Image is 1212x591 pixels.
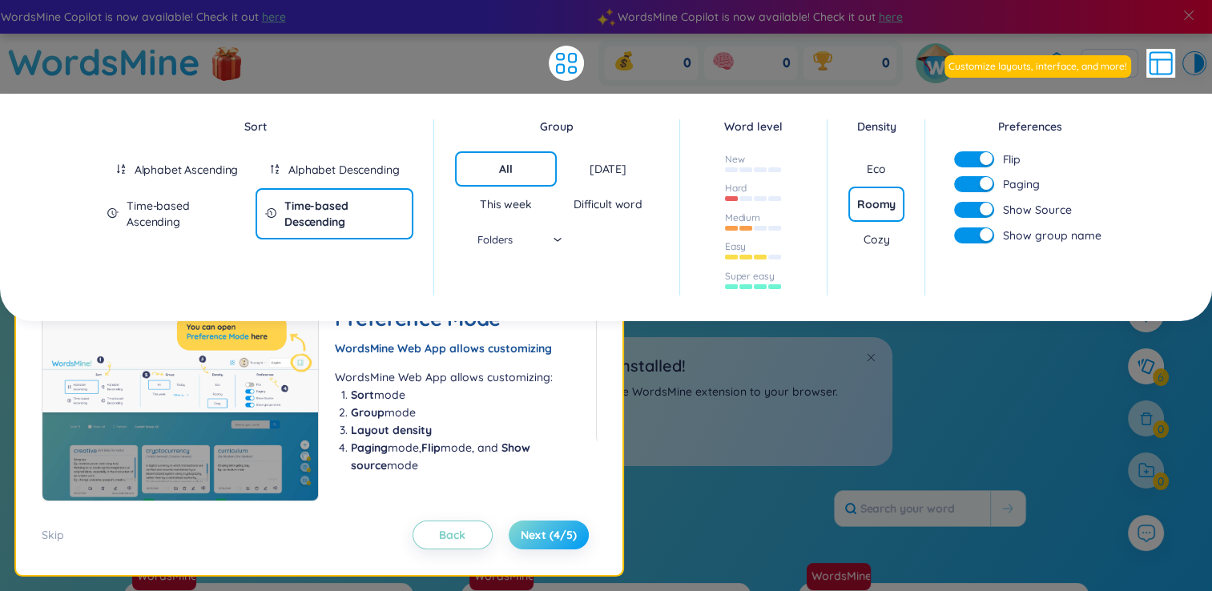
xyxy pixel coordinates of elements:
[211,38,243,86] img: flashSalesIcon.a7f4f837.png
[42,526,64,544] div: Skip
[288,162,399,178] div: Alphabet Descending
[867,161,886,177] div: Eco
[857,196,896,212] div: Roomy
[1002,201,1071,219] span: Show Source
[701,118,807,135] div: Word level
[916,43,956,83] img: avatar
[916,43,960,83] a: avatar
[107,207,119,219] span: field-time
[783,54,791,72] span: 0
[351,439,580,474] li: mode, mode, and mode
[509,521,589,549] button: Next (4/5)
[262,8,286,26] span: here
[439,527,465,543] span: Back
[8,34,200,90] a: WordsMine
[351,404,580,421] li: mode
[499,161,513,177] div: All
[1002,151,1020,167] span: Flip
[805,568,872,584] a: WordsMine
[135,162,238,178] div: Alphabet Ascending
[835,491,990,526] input: Search your word
[413,521,493,549] button: Back
[521,527,577,543] span: Next (4/5)
[864,231,889,247] div: Cozy
[269,163,280,175] span: sort-descending
[807,563,877,590] a: WordsMine
[848,118,905,135] div: Density
[468,568,535,584] a: WordsMine
[455,118,659,135] div: Group
[421,440,441,455] b: Flip
[574,196,642,212] div: Difficult word
[1002,175,1039,193] span: Paging
[725,211,760,224] div: Medium
[946,118,1114,135] div: Preferences
[335,340,580,357] div: WordsMine Web App allows customizing
[351,405,385,420] b: Group
[469,563,540,590] a: WordsMine
[284,198,404,230] div: Time-based Descending
[351,440,388,455] b: Paging
[132,563,203,590] a: WordsMine
[882,54,890,72] span: 0
[127,198,246,230] div: Time-based Ascending
[335,368,580,386] p: WordsMine Web App allows customizing:
[725,182,747,195] div: Hard
[725,240,747,253] div: Easy
[351,386,580,404] li: mode
[725,153,745,166] div: New
[115,163,127,175] span: sort-ascending
[725,270,775,283] div: Super easy
[480,196,532,212] div: This week
[879,8,903,26] span: here
[590,161,626,177] div: [DATE]
[683,54,691,72] span: 0
[1002,227,1101,244] span: Show group name
[265,207,276,219] span: field-time
[351,423,432,437] b: Layout density
[351,388,374,402] b: Sort
[98,118,413,135] div: Sort
[131,568,198,584] a: WordsMine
